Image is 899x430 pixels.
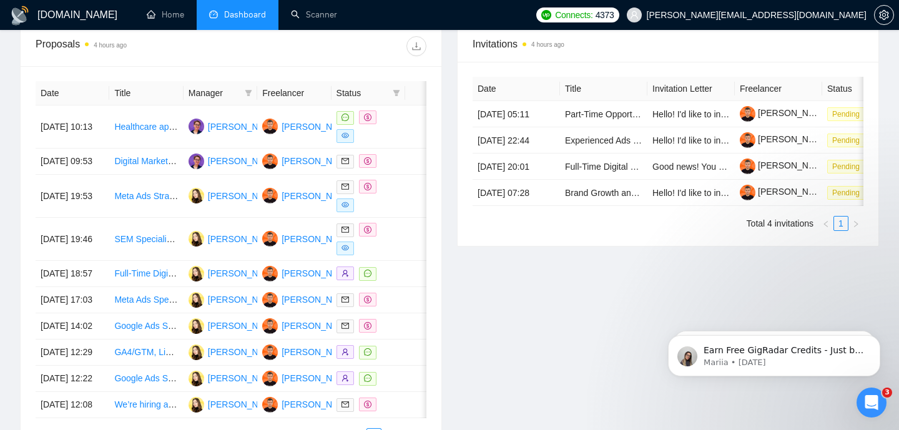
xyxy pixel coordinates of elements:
[473,101,560,127] td: [DATE] 05:11
[341,348,349,356] span: user-add
[874,10,894,20] a: setting
[109,175,183,218] td: Meta Ads Strategist Needed for High ROI on Online Course Sales
[818,216,833,231] button: left
[36,175,109,218] td: [DATE] 19:53
[114,347,511,357] a: GA4/GTM, LinkedIn Ads (cold + retarget), Google Search, UTMs/reporting, and optimize Landing page
[282,293,353,306] div: [PERSON_NAME]
[189,294,280,304] a: VM[PERSON_NAME]
[364,183,371,190] span: dollar
[189,318,204,334] img: VM
[473,127,560,154] td: [DATE] 22:44
[189,86,240,100] span: Manager
[245,89,252,97] span: filter
[184,81,257,105] th: Manager
[364,270,371,277] span: message
[282,120,353,134] div: [PERSON_NAME]
[36,287,109,313] td: [DATE] 17:03
[114,268,340,278] a: Full-Time Digital Marketing Generalist (B2B SaaS Growth)
[282,189,353,203] div: [PERSON_NAME]
[262,266,278,281] img: YY
[560,127,647,154] td: Experienced Ads Specialist Needed for Facebook & Google Ads Optimization (Personalized Caricatures)
[262,121,353,131] a: YY[PERSON_NAME]
[262,155,353,165] a: YY[PERSON_NAME]
[407,41,426,51] span: download
[740,187,830,197] a: [PERSON_NAME]
[282,266,353,280] div: [PERSON_NAME]
[341,132,349,139] span: eye
[109,340,183,366] td: GA4/GTM, LinkedIn Ads (cold + retarget), Google Search, UTMs/reporting, and optimize Landing page
[282,154,353,168] div: [PERSON_NAME]
[555,8,592,22] span: Connects:
[114,399,408,409] a: We’re hiring an expert to build and manage lead gen campaigns for finance.
[740,185,755,200] img: c14xhZlC-tuZVDV19vT9PqPao_mWkLBFZtPhMWXnAzD5A78GLaVOfmL__cgNkALhSq
[827,107,865,121] span: Pending
[262,373,353,383] a: YY[PERSON_NAME]
[857,388,887,418] iframe: Intercom live chat
[364,296,371,303] span: dollar
[189,344,204,360] img: VM
[282,319,353,333] div: [PERSON_NAME]
[341,244,349,252] span: eye
[94,42,127,49] time: 4 hours ago
[257,81,331,105] th: Freelancer
[341,226,349,233] span: mail
[735,77,822,101] th: Freelancer
[282,398,353,411] div: [PERSON_NAME]
[282,232,353,246] div: [PERSON_NAME]
[541,10,551,20] img: upwork-logo.png
[208,120,280,134] div: [PERSON_NAME]
[834,217,848,230] a: 1
[262,344,278,360] img: YY
[262,188,278,203] img: YY
[189,292,204,308] img: VM
[827,109,870,119] a: Pending
[109,366,183,392] td: Google Ads Specialist for Real Estate (Remote, Part-Time)
[208,398,280,411] div: [PERSON_NAME]
[822,220,830,228] span: left
[565,162,790,172] a: Full-Time Digital Marketing Generalist (B2B SaaS Growth)
[36,366,109,392] td: [DATE] 12:22
[282,345,353,359] div: [PERSON_NAME]
[189,155,280,165] a: NV[PERSON_NAME]
[282,371,353,385] div: [PERSON_NAME]
[390,84,403,102] span: filter
[341,114,349,121] span: message
[189,373,280,383] a: VM[PERSON_NAME]
[189,188,204,203] img: VM
[36,81,109,105] th: Date
[364,348,371,356] span: message
[341,201,349,208] span: eye
[740,106,755,122] img: c14xhZlC-tuZVDV19vT9PqPao_mWkLBFZtPhMWXnAzD5A78GLaVOfmL__cgNkALhSq
[189,190,280,200] a: VM[PERSON_NAME]
[208,189,280,203] div: [PERSON_NAME]
[364,226,371,233] span: dollar
[109,261,183,287] td: Full-Time Digital Marketing Generalist (B2B SaaS Growth)
[473,154,560,180] td: [DATE] 20:01
[531,41,564,48] time: 4 hours ago
[114,295,358,305] a: Meta Ads Specialist for Brand Awareness and Lead Generation
[36,36,231,56] div: Proposals
[740,132,755,148] img: c14xhZlC-tuZVDV19vT9PqPao_mWkLBFZtPhMWXnAzD5A78GLaVOfmL__cgNkALhSq
[189,399,280,409] a: VM[PERSON_NAME]
[596,8,614,22] span: 4373
[208,371,280,385] div: [PERSON_NAME]
[341,157,349,165] span: mail
[36,218,109,261] td: [DATE] 19:46
[364,401,371,408] span: dollar
[740,134,830,144] a: [PERSON_NAME]
[36,105,109,149] td: [DATE] 10:13
[262,231,278,247] img: YY
[114,191,369,201] a: Meta Ads Strategist Needed for High ROI on Online Course Sales
[827,187,870,197] a: Pending
[189,320,280,330] a: VM[PERSON_NAME]
[109,287,183,313] td: Meta Ads Specialist for Brand Awareness and Lead Generation
[114,234,355,244] a: SEM Specialist (Google, Bing, Meta) for Multi Trade B usiness
[262,119,278,134] img: YY
[560,77,647,101] th: Title
[565,109,798,119] a: Part-Time Opportunities for Students to Earn While Studying
[189,266,204,281] img: VM
[208,266,280,280] div: [PERSON_NAME]
[827,135,870,145] a: Pending
[208,293,280,306] div: [PERSON_NAME]
[827,161,870,171] a: Pending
